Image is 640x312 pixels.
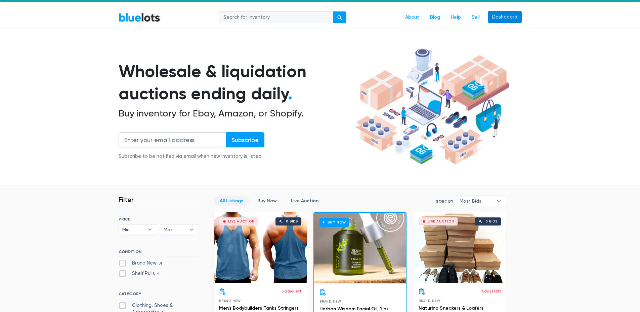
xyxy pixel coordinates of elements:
[119,132,226,147] input: Enter your email address
[319,306,389,312] a: Herban Wisdom Facial Oil, 1 oz
[466,11,485,24] a: Sell
[460,196,493,206] span: Most Bids
[488,11,522,23] a: Dashboard
[219,11,333,24] input: Search for inventory
[184,224,199,235] b: ▾
[481,288,501,294] p: 3 days left
[419,299,440,303] span: Brand New
[119,217,199,221] h6: PRICE
[119,12,160,22] a: BlueLots
[119,108,352,119] h2: Buy inventory for Ebay, Amazon, or Shopify.
[164,224,186,235] span: Max
[226,132,264,147] input: Subscribe
[214,212,307,283] a: Live Auction 0 bids
[352,45,512,168] img: hero-ee84e7d0318cb26816c560f6b4441b76977f77a177738b4e94f68c95b2b83dbb.png
[319,218,349,227] h6: Buy Now
[119,196,134,204] h3: Filter
[428,220,454,223] div: Live Auction
[425,11,445,24] a: Blog
[492,196,506,206] b: ▾
[319,300,341,303] span: Brand New
[157,261,164,266] span: 31
[122,224,144,235] span: Min
[219,305,299,311] a: Men's Bodybuilders Tanks Stringers
[119,249,199,257] h6: CONDITION
[314,213,406,283] a: Buy Now
[286,220,298,223] div: 0 bids
[155,271,162,277] span: 4
[282,288,301,294] p: 3 days left
[252,196,283,206] a: Buy Now
[214,196,249,206] a: All Listings
[219,299,241,303] span: Brand New
[445,11,466,24] a: Help
[119,291,199,299] h6: CATEGORY
[413,212,506,283] a: Live Auction 0 bids
[119,259,164,267] label: Brand New
[288,83,292,104] span: .
[285,196,324,206] a: Live Auction
[436,198,453,204] label: Sort By
[119,270,162,277] label: Shelf Pulls
[119,60,352,105] h1: Wholesale & liquidation auctions ending daily
[228,220,255,223] div: Live Auction
[400,11,425,24] a: About
[485,220,498,223] div: 0 bids
[119,153,264,160] div: Subscribe to be notified via email when new inventory is listed.
[143,224,157,235] b: ▾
